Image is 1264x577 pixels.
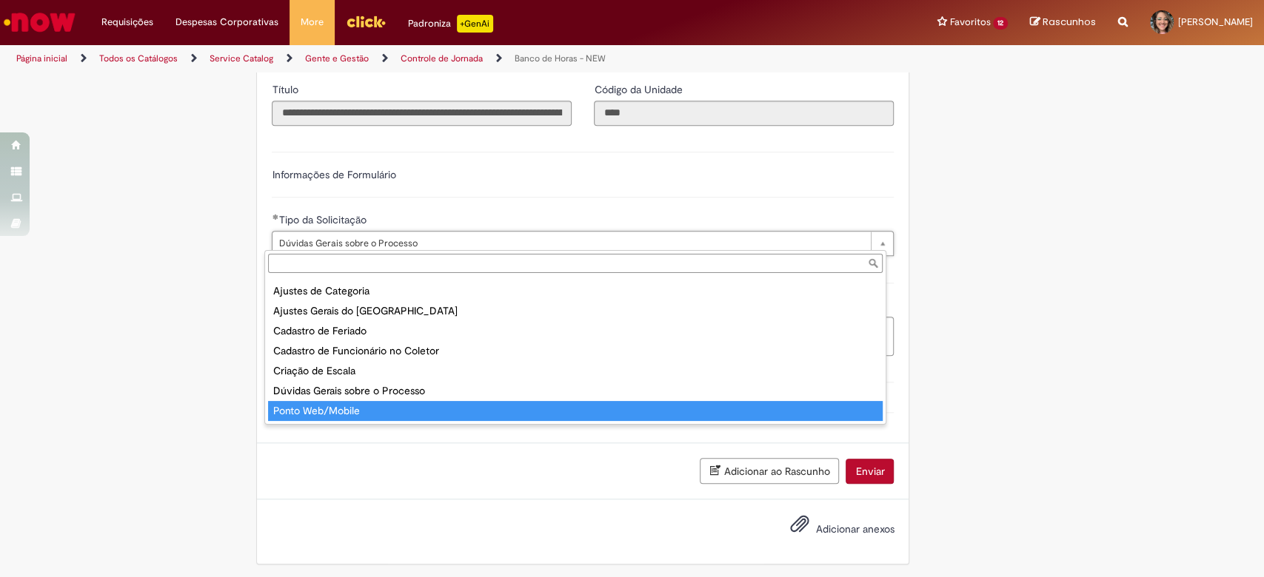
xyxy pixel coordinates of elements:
div: Ajustes Gerais do [GEOGRAPHIC_DATA] [268,301,883,321]
div: Ajustes de Categoria [268,281,883,301]
div: Cadastro de Funcionário no Coletor [268,341,883,361]
div: Dúvidas Gerais sobre o Processo [268,381,883,401]
ul: Tipo da Solicitação [265,276,886,424]
div: Cadastro de Feriado [268,321,883,341]
div: Criação de Escala [268,361,883,381]
div: Ponto Web/Mobile [268,401,883,421]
